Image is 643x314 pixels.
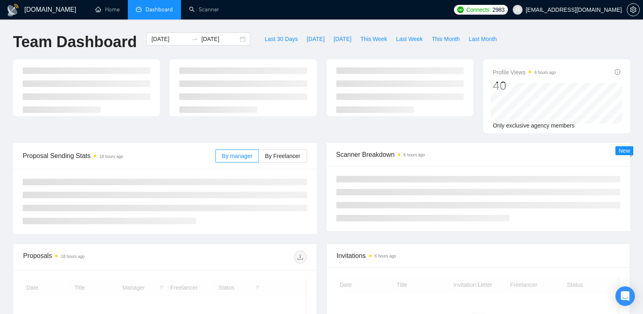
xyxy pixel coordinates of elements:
[615,69,620,75] span: info-circle
[260,32,302,45] button: Last 30 Days
[61,254,84,259] time: 18 hours ago
[222,153,252,159] span: By manager
[492,5,505,14] span: 2983
[307,35,325,43] span: [DATE]
[265,35,298,43] span: Last 30 Days
[191,36,198,42] span: swap-right
[151,35,188,43] input: Start date
[627,3,640,16] button: setting
[515,7,520,13] span: user
[493,122,575,129] span: Only exclusive agency members
[391,32,427,45] button: Last Week
[23,151,215,161] span: Proposal Sending Stats
[360,35,387,43] span: This Week
[493,67,556,77] span: Profile Views
[99,154,123,159] time: 18 hours ago
[375,254,396,258] time: 6 hours ago
[615,286,635,306] div: Open Intercom Messenger
[469,35,497,43] span: Last Month
[189,6,219,13] a: searchScanner
[336,149,621,160] span: Scanner Breakdown
[13,32,137,52] h1: Team Dashboard
[337,251,620,261] span: Invitations
[627,6,640,13] a: setting
[329,32,356,45] button: [DATE]
[432,35,460,43] span: This Month
[333,35,351,43] span: [DATE]
[191,36,198,42] span: to
[534,70,556,75] time: 6 hours ago
[201,35,238,43] input: End date
[466,5,490,14] span: Connects:
[427,32,464,45] button: This Month
[302,32,329,45] button: [DATE]
[464,32,501,45] button: Last Month
[23,251,165,264] div: Proposals
[6,4,19,17] img: logo
[146,6,173,13] span: Dashboard
[457,6,464,13] img: upwork-logo.png
[396,35,423,43] span: Last Week
[265,153,300,159] span: By Freelancer
[356,32,391,45] button: This Week
[493,78,556,93] div: 40
[404,153,425,157] time: 6 hours ago
[136,6,142,12] span: dashboard
[95,6,120,13] a: homeHome
[619,147,630,154] span: New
